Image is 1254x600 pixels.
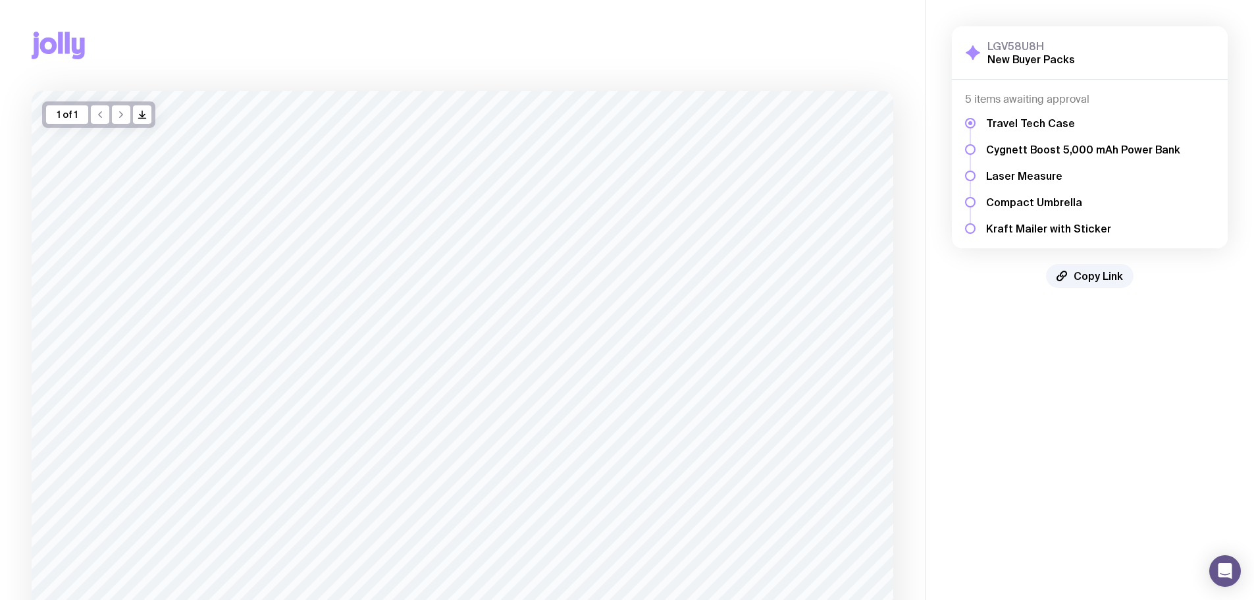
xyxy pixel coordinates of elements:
[987,53,1075,66] h2: New Buyer Packs
[986,143,1180,156] h5: Cygnett Boost 5,000 mAh Power Bank
[986,196,1180,209] h5: Compact Umbrella
[987,40,1075,53] h3: LGV58U8H
[1046,264,1134,288] button: Copy Link
[1074,269,1123,283] span: Copy Link
[1209,555,1241,587] div: Open Intercom Messenger
[986,222,1180,235] h5: Kraft Mailer with Sticker
[133,105,151,124] button: />/>
[46,105,88,124] div: 1 of 1
[965,93,1215,106] h4: 5 items awaiting approval
[986,169,1180,182] h5: Laser Measure
[139,111,146,119] g: /> />
[986,117,1180,130] h5: Travel Tech Case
